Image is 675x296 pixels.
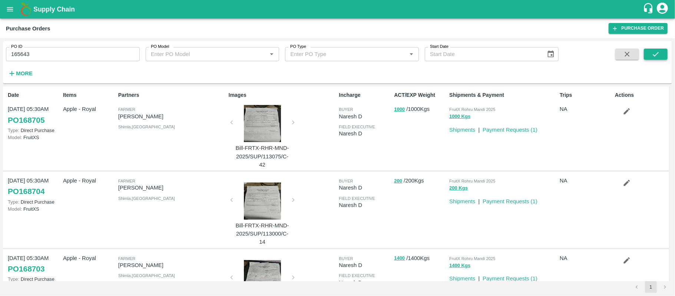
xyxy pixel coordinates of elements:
[630,281,672,293] nav: pagination navigation
[8,177,60,185] p: [DATE] 05:30AM
[8,114,44,127] a: PO168705
[1,1,19,18] button: open drawer
[118,107,135,112] span: Farmer
[8,135,22,140] span: Model:
[339,201,391,209] p: Naresh D
[645,281,657,293] button: page 1
[229,91,336,99] p: Images
[394,177,402,185] button: 200
[339,273,375,278] span: field executive
[449,91,557,99] p: Shipments & Payment
[290,44,306,50] label: PO Type
[63,91,115,99] p: Items
[394,177,446,185] p: / 200 Kgs
[11,44,22,50] label: PO ID
[449,262,470,270] button: 1400 Kgs
[118,196,175,201] span: Shimla , [GEOGRAPHIC_DATA]
[394,254,446,263] p: / 1400 Kgs
[8,206,22,212] span: Model:
[8,262,44,276] a: PO168703
[449,112,470,121] button: 1000 Kgs
[118,261,226,269] p: [PERSON_NAME]
[118,256,135,261] span: Farmer
[8,128,19,133] span: Type:
[560,177,612,185] p: NA
[8,91,60,99] p: Date
[8,134,60,141] p: FruitXS
[8,276,19,282] span: Type:
[63,177,115,185] p: Apple - Royal
[118,179,135,183] span: Farmer
[8,205,60,213] p: FruitXS
[151,44,169,50] label: PO Model
[449,127,475,133] a: Shipments
[339,129,391,138] p: Naresh D
[483,127,537,133] a: Payment Requests (1)
[16,70,33,76] strong: More
[6,24,50,33] div: Purchase Orders
[656,1,669,17] div: account of current user
[475,272,480,283] div: |
[483,276,537,282] a: Payment Requests (1)
[394,105,446,114] p: / 1000 Kgs
[33,6,75,13] b: Supply Chain
[8,276,60,283] p: Direct Purchase
[394,105,405,114] button: 1000
[6,67,34,80] button: More
[339,279,391,287] p: Naresh D
[339,112,391,121] p: Naresh D
[19,2,33,17] img: logo
[339,184,391,192] p: Naresh D
[339,179,353,183] span: buyer
[6,47,140,61] input: Enter PO ID
[560,105,612,113] p: NA
[475,194,480,205] div: |
[425,47,540,61] input: Start Date
[33,4,643,14] a: Supply Chain
[643,3,656,16] div: customer-support
[449,107,495,112] span: FruitX Rohru Mandi 2025
[394,91,446,99] p: ACT/EXP Weight
[63,105,115,113] p: Apple - Royal
[615,91,667,99] p: Actions
[118,91,226,99] p: Partners
[235,144,290,169] p: Bill-FRTX-RHR-MND-2025/SUP/113075/C-42
[339,91,391,99] p: Incharge
[609,23,668,34] a: Purchase Order
[483,198,537,204] a: Payment Requests (1)
[339,261,391,269] p: Naresh D
[560,254,612,262] p: NA
[407,49,416,59] button: Open
[8,105,60,113] p: [DATE] 05:30AM
[544,47,558,61] button: Choose date
[430,44,449,50] label: Start Date
[560,91,612,99] p: Trips
[148,49,255,59] input: Enter PO Model
[339,107,353,112] span: buyer
[235,221,290,246] p: Bill-FRTX-RHR-MND-2025/SUP/113000/C-14
[8,198,60,205] p: Direct Purchase
[8,199,19,205] span: Type:
[267,49,277,59] button: Open
[449,276,475,282] a: Shipments
[339,125,375,129] span: field executive
[449,179,495,183] span: FruitX Rohru Mandi 2025
[8,254,60,262] p: [DATE] 05:30AM
[394,254,405,263] button: 1400
[118,273,175,278] span: Shimla , [GEOGRAPHIC_DATA]
[449,198,475,204] a: Shipments
[118,112,226,121] p: [PERSON_NAME]
[339,256,353,261] span: buyer
[475,123,480,134] div: |
[449,184,468,193] button: 200 Kgs
[118,184,226,192] p: [PERSON_NAME]
[118,125,175,129] span: Shimla , [GEOGRAPHIC_DATA]
[8,185,44,198] a: PO168704
[339,196,375,201] span: field executive
[449,256,495,261] span: FruitX Rohru Mandi 2025
[8,127,60,134] p: Direct Purchase
[287,49,395,59] input: Enter PO Type
[63,254,115,262] p: Apple - Royal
